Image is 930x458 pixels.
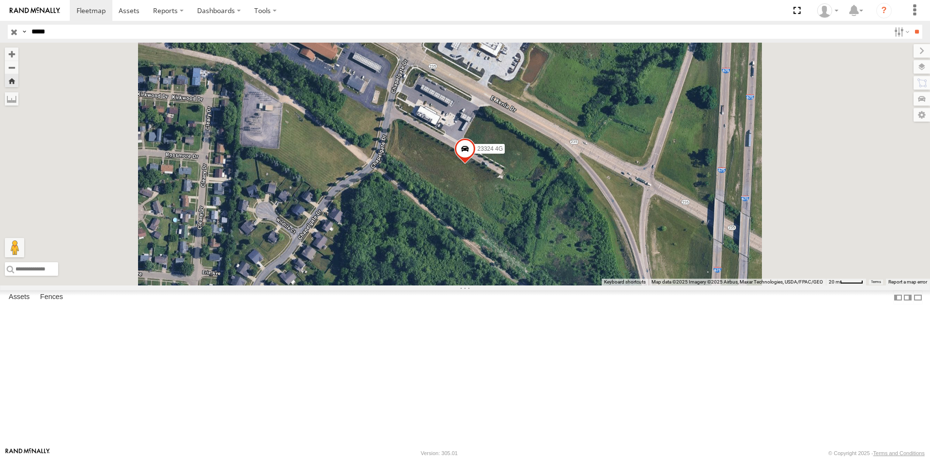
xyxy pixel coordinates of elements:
button: Keyboard shortcuts [604,279,646,285]
button: Zoom in [5,47,18,61]
label: Dock Summary Table to the Right [903,290,913,304]
a: Terms [871,280,881,284]
label: Hide Summary Table [913,290,923,304]
button: Zoom out [5,61,18,74]
div: Version: 305.01 [421,450,458,456]
a: Terms and Conditions [873,450,925,456]
span: 20 m [829,279,840,284]
div: Puma Singh [814,3,842,18]
button: Map Scale: 20 m per 44 pixels [826,279,866,285]
label: Search Query [20,25,28,39]
img: rand-logo.svg [10,7,60,14]
label: Map Settings [914,108,930,122]
button: Zoom Home [5,74,18,87]
label: Measure [5,92,18,106]
i: ? [876,3,892,18]
label: Assets [4,291,34,304]
div: © Copyright 2025 - [828,450,925,456]
label: Dock Summary Table to the Left [893,290,903,304]
label: Fences [35,291,68,304]
span: 23324 4G [478,145,503,152]
label: Search Filter Options [890,25,911,39]
span: Map data ©2025 Imagery ©2025 Airbus, Maxar Technologies, USDA/FPAC/GEO [651,279,823,284]
a: Visit our Website [5,448,50,458]
button: Drag Pegman onto the map to open Street View [5,238,24,257]
a: Report a map error [888,279,927,284]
